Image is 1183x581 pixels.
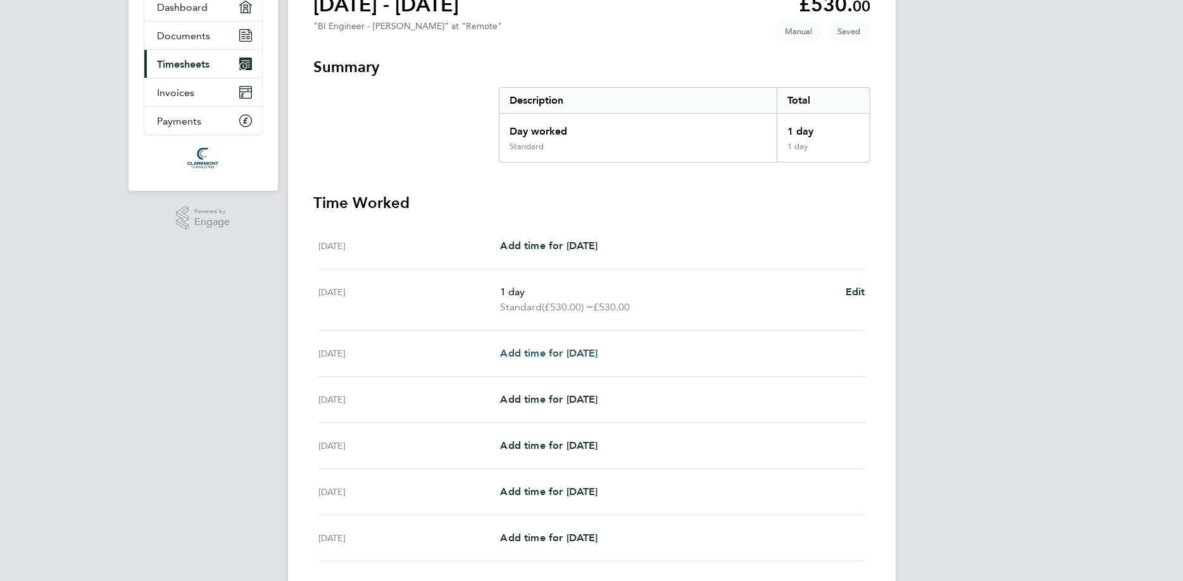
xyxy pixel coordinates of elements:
a: Add time for [DATE] [500,484,598,499]
p: 1 day [500,284,835,300]
img: claremontconsulting1-logo-retina.png [187,148,218,168]
span: £530.00 [593,301,630,313]
span: This timesheet was manually created. [775,21,822,42]
span: This timesheet is Saved. [827,21,870,42]
div: "BI Engineer - [PERSON_NAME]" at "Remote" [313,21,502,32]
span: Timesheets [157,58,210,70]
div: [DATE] [318,238,501,254]
span: Dashboard [157,1,208,13]
div: [DATE] [318,392,501,407]
a: Edit [846,284,865,300]
span: Add time for [DATE] [500,532,598,544]
div: 1 day [777,142,869,162]
a: Add time for [DATE] [500,438,598,453]
a: Payments [144,107,262,135]
span: Add time for [DATE] [500,347,598,359]
div: Description [499,88,777,113]
a: Documents [144,21,262,49]
span: Powered by [194,206,230,217]
a: Timesheets [144,50,262,78]
a: Invoices [144,78,262,106]
a: Add time for [DATE] [500,238,598,254]
div: Total [777,88,869,113]
a: Go to home page [144,148,263,168]
span: (£530.00) = [542,301,593,313]
span: Standard [500,300,542,315]
a: Add time for [DATE] [500,530,598,546]
div: [DATE] [318,484,501,499]
a: Add time for [DATE] [500,346,598,361]
h3: Time Worked [313,193,870,213]
div: [DATE] [318,530,501,546]
div: Standard [510,142,544,152]
div: [DATE] [318,346,501,361]
div: 1 day [777,114,869,142]
span: Add time for [DATE] [500,240,598,252]
div: [DATE] [318,284,501,315]
div: Summary [499,87,870,162]
a: Powered byEngage [176,206,230,230]
span: Documents [157,30,210,42]
span: Add time for [DATE] [500,486,598,498]
a: Add time for [DATE] [500,392,598,407]
span: Add time for [DATE] [500,439,598,451]
span: Payments [157,115,201,127]
h3: Summary [313,57,870,77]
span: Edit [846,286,865,298]
span: Add time for [DATE] [500,393,598,405]
span: Invoices [157,87,194,99]
div: [DATE] [318,438,501,453]
div: Day worked [499,114,777,142]
span: Engage [194,217,230,228]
